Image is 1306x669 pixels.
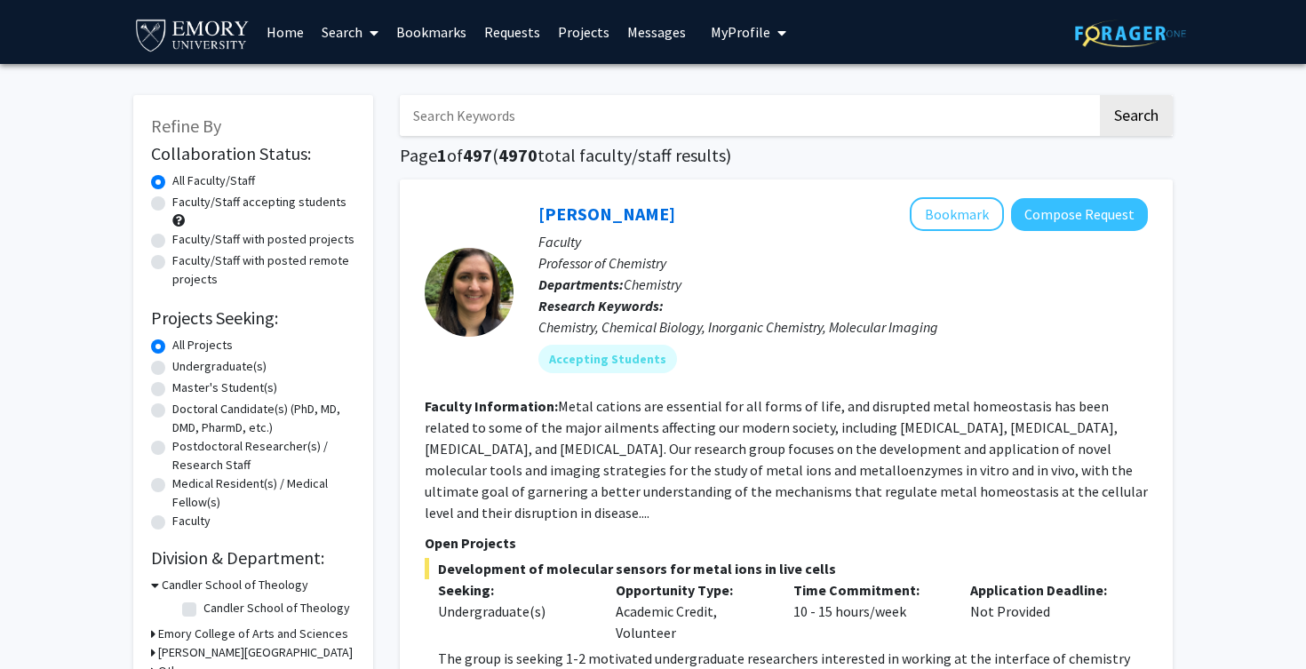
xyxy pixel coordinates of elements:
[538,316,1148,338] div: Chemistry, Chemical Biology, Inorganic Chemistry, Molecular Imaging
[970,579,1121,601] p: Application Deadline:
[498,144,538,166] span: 4970
[158,643,353,662] h3: [PERSON_NAME][GEOGRAPHIC_DATA]
[151,307,355,329] h2: Projects Seeking:
[172,437,355,474] label: Postdoctoral Researcher(s) / Research Staff
[538,345,677,373] mat-chip: Accepting Students
[438,579,589,601] p: Seeking:
[172,512,211,530] label: Faculty
[172,400,355,437] label: Doctoral Candidate(s) (PhD, MD, DMD, PharmD, etc.)
[172,171,255,190] label: All Faculty/Staff
[172,230,354,249] label: Faculty/Staff with posted projects
[172,193,346,211] label: Faculty/Staff accepting students
[313,1,387,63] a: Search
[957,579,1135,643] div: Not Provided
[437,144,447,166] span: 1
[400,145,1173,166] h1: Page of ( total faculty/staff results)
[780,579,958,643] div: 10 - 15 hours/week
[538,275,624,293] b: Departments:
[172,357,267,376] label: Undergraduate(s)
[1011,198,1148,231] button: Compose Request to Daniela Buccella
[549,1,618,63] a: Projects
[910,197,1004,231] button: Add Daniela Buccella to Bookmarks
[425,532,1148,554] p: Open Projects
[711,23,770,41] span: My Profile
[172,474,355,512] label: Medical Resident(s) / Medical Fellow(s)
[438,601,589,622] div: Undergraduate(s)
[1075,20,1186,47] img: ForagerOne Logo
[387,1,475,63] a: Bookmarks
[158,625,348,643] h3: Emory College of Arts and Sciences
[475,1,549,63] a: Requests
[258,1,313,63] a: Home
[538,231,1148,252] p: Faculty
[425,397,558,415] b: Faculty Information:
[425,397,1148,522] fg-read-more: Metal cations are essential for all forms of life, and disrupted metal homeostasis has been relat...
[13,589,76,656] iframe: Chat
[151,115,221,137] span: Refine By
[538,252,1148,274] p: Professor of Chemistry
[203,599,350,617] label: Candler School of Theology
[172,336,233,354] label: All Projects
[624,275,681,293] span: Chemistry
[162,576,308,594] h3: Candler School of Theology
[151,143,355,164] h2: Collaboration Status:
[616,579,767,601] p: Opportunity Type:
[400,95,1097,136] input: Search Keywords
[1100,95,1173,136] button: Search
[618,1,695,63] a: Messages
[602,579,780,643] div: Academic Credit, Volunteer
[133,14,251,54] img: Emory University Logo
[425,558,1148,579] span: Development of molecular sensors for metal ions in live cells
[172,251,355,289] label: Faculty/Staff with posted remote projects
[538,297,664,315] b: Research Keywords:
[463,144,492,166] span: 497
[172,378,277,397] label: Master's Student(s)
[793,579,944,601] p: Time Commitment:
[538,203,675,225] a: [PERSON_NAME]
[151,547,355,569] h2: Division & Department:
